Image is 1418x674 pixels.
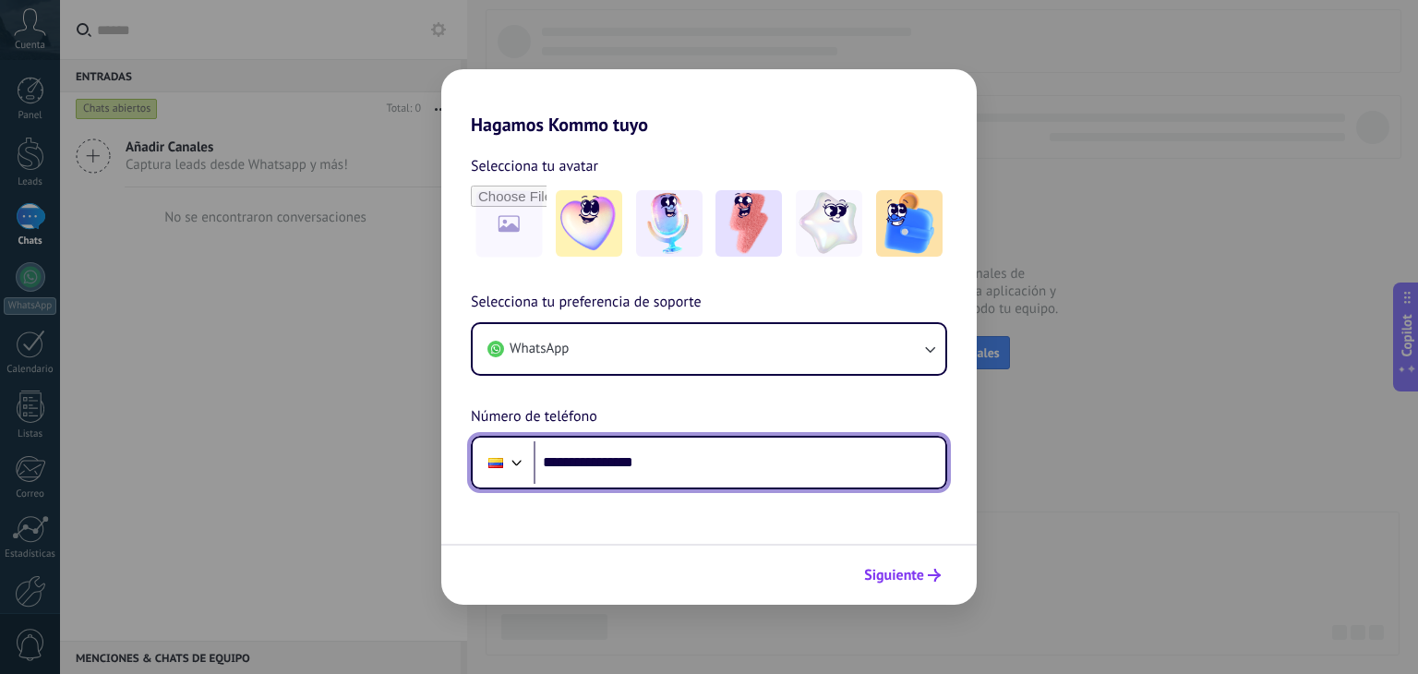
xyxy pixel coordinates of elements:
span: Selecciona tu preferencia de soporte [471,291,702,315]
img: -2.jpeg [636,190,703,257]
span: Número de teléfono [471,405,597,429]
span: Selecciona tu avatar [471,154,598,178]
h2: Hagamos Kommo tuyo [441,69,977,136]
button: WhatsApp [473,324,945,374]
button: Siguiente [856,560,949,591]
img: -5.jpeg [876,190,943,257]
span: Siguiente [864,569,924,582]
img: -4.jpeg [796,190,862,257]
span: WhatsApp [510,340,569,358]
div: Colombia: + 57 [478,443,513,482]
img: -1.jpeg [556,190,622,257]
img: -3.jpeg [715,190,782,257]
